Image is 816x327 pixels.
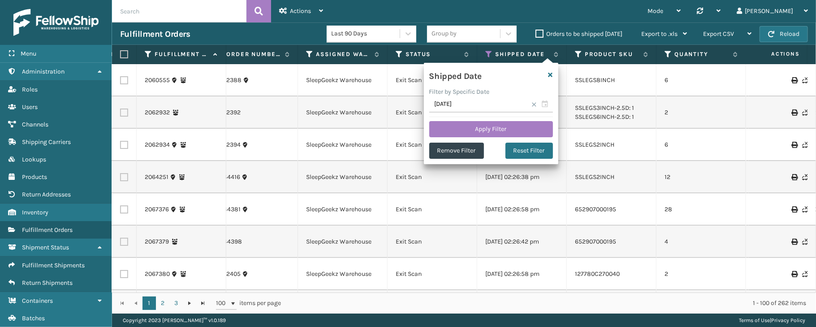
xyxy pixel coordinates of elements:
[196,296,210,310] a: Go to the last page
[429,96,553,113] input: MM/DD/YYYY
[648,7,663,15] span: Mode
[791,239,797,245] i: Print Label
[656,290,746,323] td: 1
[22,209,48,216] span: Inventory
[22,68,65,75] span: Administration
[145,270,170,279] a: 2067380
[477,226,567,258] td: [DATE] 02:26:42 pm
[21,50,36,57] span: Menu
[585,50,639,58] label: Product SKU
[429,121,553,137] button: Apply Filter
[743,47,805,61] span: Actions
[802,142,807,148] i: Never Shipped
[216,76,242,85] a: SG12388
[388,258,477,290] td: Exit Scan
[703,30,734,38] span: Export CSV
[169,296,183,310] a: 3
[298,226,388,258] td: SleepGeekz Warehouse
[575,104,634,112] a: SSLEGS3INCH-2.5D: 1
[145,108,170,117] a: 2062932
[575,173,614,181] a: SSLEGS2INCH
[183,296,196,310] a: Go to the next page
[739,314,805,327] div: |
[406,50,460,58] label: Status
[145,205,169,214] a: 2067376
[771,317,805,323] a: Privacy Policy
[429,143,484,159] button: Remove Filter
[739,317,770,323] a: Terms of Use
[535,30,622,38] label: Orders to be shipped [DATE]
[388,64,477,96] td: Exit Scan
[226,50,281,58] label: Order Number
[802,109,807,116] i: Never Shipped
[186,300,193,307] span: Go to the next page
[429,88,490,96] label: Filter by Specific Date
[216,270,241,279] a: SG12405
[22,103,38,111] span: Users
[22,121,48,128] span: Channels
[216,205,241,214] a: SS44381
[22,226,73,234] span: Fulfillment Orders
[22,314,45,322] span: Batches
[155,50,209,58] label: Fulfillment Order Id
[477,290,567,323] td: [DATE] 02:26:57 pm
[575,76,615,84] a: SSLEGS8INCH
[802,77,807,83] i: Never Shipped
[495,50,549,58] label: Shipped Date
[429,68,482,82] h4: Shipped Date
[22,191,71,198] span: Return Addresses
[477,258,567,290] td: [DATE] 02:26:58 pm
[216,237,242,246] a: SS44398
[575,270,620,278] a: 127780C270040
[388,290,477,323] td: Exit Scan
[22,86,38,93] span: Roles
[298,193,388,226] td: SleepGeekz Warehouse
[432,29,457,39] div: Group by
[145,140,170,149] a: 2062934
[298,258,388,290] td: SleepGeekz Warehouse
[22,156,46,163] span: Lookups
[216,299,229,308] span: 100
[575,113,634,121] a: SSLEGS6INCH-2.5D: 1
[656,64,746,96] td: 6
[656,226,746,258] td: 4
[791,206,797,213] i: Print Label
[216,173,240,182] a: SS44416
[477,193,567,226] td: [DATE] 02:26:58 pm
[656,129,746,161] td: 6
[22,244,69,251] span: Shipment Status
[575,141,614,148] a: SSLEGS2INCH
[216,108,241,117] a: SG12392
[298,161,388,193] td: SleepGeekz Warehouse
[388,96,477,129] td: Exit Scan
[316,50,370,58] label: Assigned Warehouse
[388,226,477,258] td: Exit Scan
[656,96,746,129] td: 2
[674,50,729,58] label: Quantity
[791,109,797,116] i: Print Label
[298,290,388,323] td: SleepGeekz Warehouse
[760,26,808,42] button: Reload
[156,296,169,310] a: 2
[802,271,807,277] i: Never Shipped
[22,138,71,146] span: Shipping Carriers
[13,9,99,36] img: logo
[216,140,241,149] a: SG12394
[290,7,311,15] span: Actions
[22,297,53,305] span: Containers
[505,143,553,159] button: Reset Filter
[298,64,388,96] td: SleepGeekz Warehouse
[477,161,567,193] td: [DATE] 02:26:38 pm
[298,129,388,161] td: SleepGeekz Warehouse
[145,173,168,182] a: 2064251
[294,299,806,308] div: 1 - 100 of 262 items
[791,271,797,277] i: Print Label
[145,237,169,246] a: 2067379
[22,262,85,269] span: Fulfillment Shipments
[388,129,477,161] td: Exit Scan
[656,161,746,193] td: 12
[145,76,170,85] a: 2060555
[388,161,477,193] td: Exit Scan
[575,238,616,245] a: 652907000195
[791,77,797,83] i: Print Label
